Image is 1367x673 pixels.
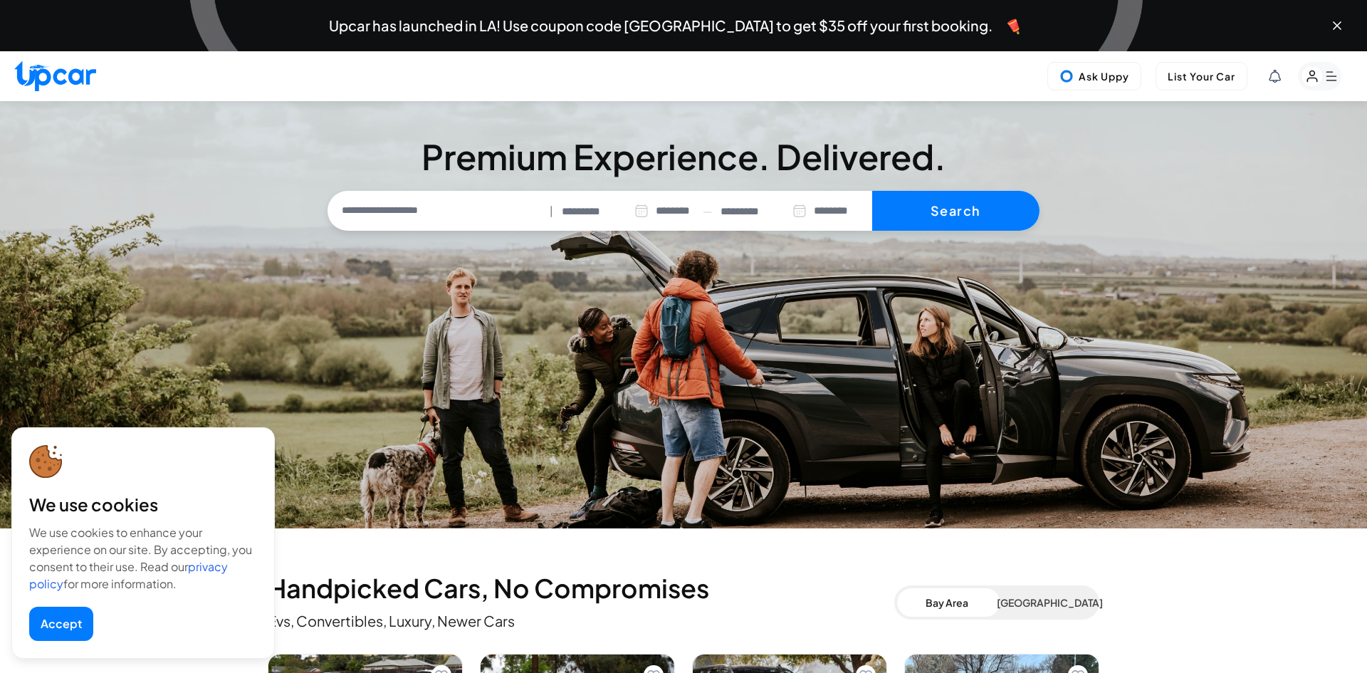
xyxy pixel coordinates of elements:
img: cookie-icon.svg [29,445,63,479]
button: Accept [29,607,93,641]
img: Uppy [1059,69,1074,83]
p: Evs, Convertibles, Luxury, Newer Cars [268,611,894,631]
button: Ask Uppy [1047,62,1141,90]
h3: Premium Experience. Delivered. [328,140,1039,174]
button: Close banner [1330,19,1344,33]
div: We use cookies to enhance your experience on our site. By accepting, you consent to their use. Re... [29,524,257,593]
span: — [703,203,712,219]
button: List Your Car [1156,62,1247,90]
span: | [550,203,553,219]
button: Search [872,191,1039,231]
span: Upcar has launched in LA! Use coupon code [GEOGRAPHIC_DATA] to get $35 off your first booking. [329,19,992,33]
div: We use cookies [29,493,257,516]
button: [GEOGRAPHIC_DATA] [997,588,1096,617]
img: Upcar Logo [14,61,96,91]
h2: Handpicked Cars, No Compromises [268,574,894,602]
button: Bay Area [897,588,997,617]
